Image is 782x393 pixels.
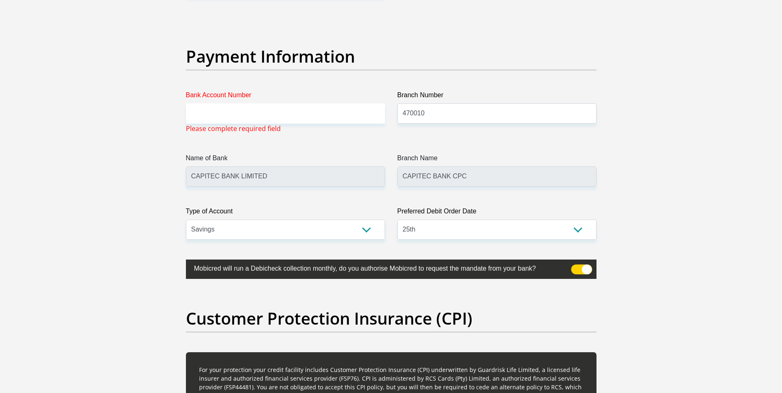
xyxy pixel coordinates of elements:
[397,206,596,220] label: Preferred Debit Order Date
[397,153,596,166] label: Branch Name
[186,206,385,220] label: Type of Account
[186,153,385,166] label: Name of Bank
[186,90,385,103] label: Bank Account Number
[186,103,385,124] input: Bank Account Number
[186,47,596,66] h2: Payment Information
[397,90,596,103] label: Branch Number
[186,260,555,276] label: Mobicred will run a Debicheck collection monthly, do you authorise Mobicred to request the mandat...
[397,103,596,124] input: Branch Number
[186,309,596,328] h2: Customer Protection Insurance (CPI)
[397,166,596,187] input: Branch Name
[186,166,385,187] input: Name of Bank
[186,124,281,133] span: Please complete required field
